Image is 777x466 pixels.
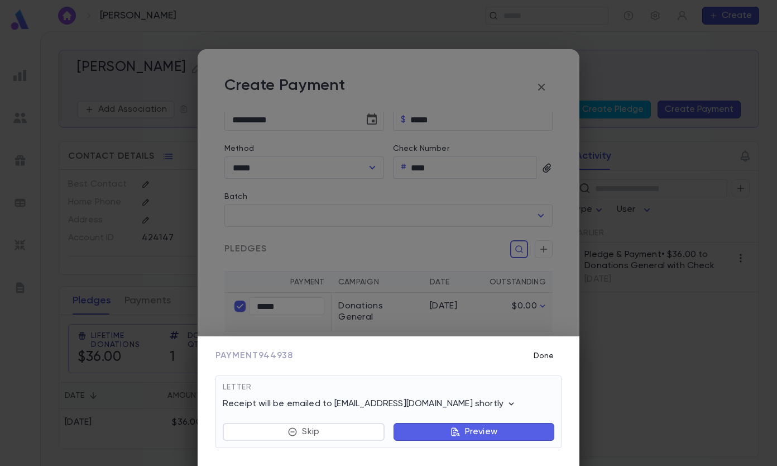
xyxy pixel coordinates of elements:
span: Payment 944938 [215,350,293,362]
p: Preview [465,426,497,438]
button: Done [526,345,562,367]
p: Skip [302,426,319,438]
div: Letter [223,383,554,398]
button: Preview [394,423,554,441]
button: Skip [223,423,385,441]
p: Receipt will be emailed to [EMAIL_ADDRESS][DOMAIN_NAME] shortly [223,398,517,410]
